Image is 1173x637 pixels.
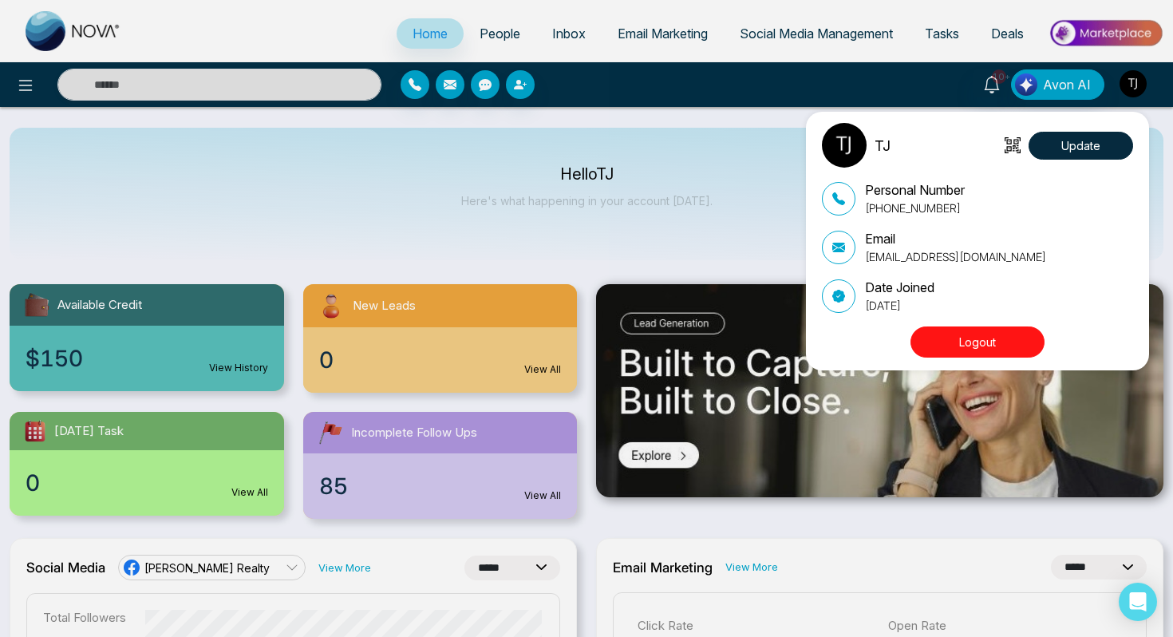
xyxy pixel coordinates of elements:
[865,229,1046,248] p: Email
[865,248,1046,265] p: [EMAIL_ADDRESS][DOMAIN_NAME]
[910,326,1045,358] button: Logout
[1119,583,1157,621] div: Open Intercom Messenger
[865,278,934,297] p: Date Joined
[865,180,965,200] p: Personal Number
[865,297,934,314] p: [DATE]
[865,200,965,216] p: [PHONE_NUMBER]
[1029,132,1133,160] button: Update
[875,135,891,156] p: TJ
